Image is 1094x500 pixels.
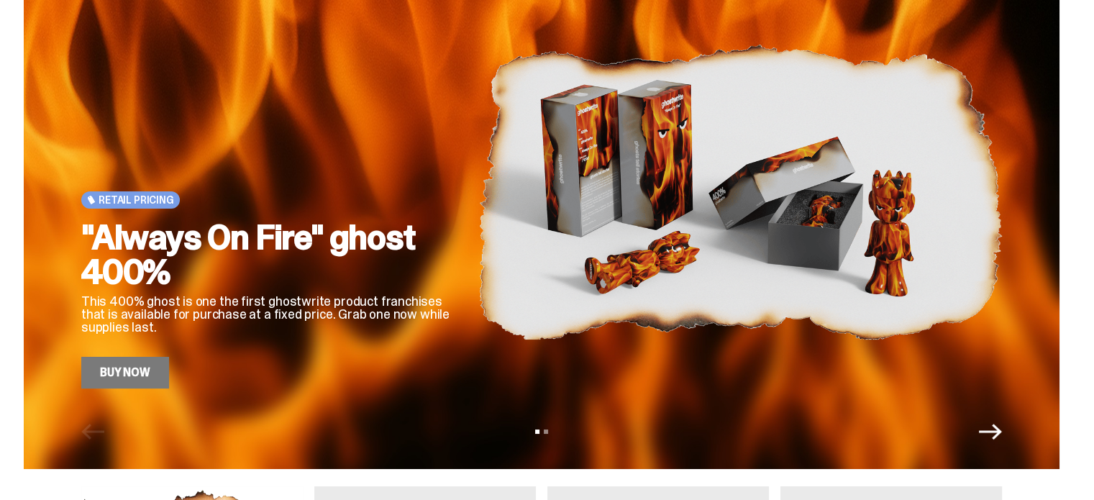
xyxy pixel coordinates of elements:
[99,194,174,206] span: Retail Pricing
[81,295,455,334] p: This 400% ghost is one the first ghostwrite product franchises that is available for purchase at ...
[979,420,1002,443] button: Next
[81,220,455,289] h2: "Always On Fire" ghost 400%
[544,429,548,434] button: View slide 2
[81,357,169,388] a: Buy Now
[535,429,539,434] button: View slide 1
